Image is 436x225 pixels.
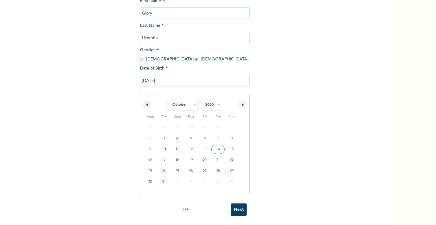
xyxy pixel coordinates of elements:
[216,166,220,177] span: 28
[203,166,206,177] span: 27
[157,166,171,177] button: 24
[198,112,211,122] span: Fri
[140,7,250,19] input: Enter your first name
[163,133,165,144] span: 3
[162,166,166,177] span: 24
[230,155,234,166] span: 22
[184,144,198,155] button: 12
[184,112,198,122] span: Thu
[171,144,184,155] button: 11
[189,166,193,177] span: 26
[175,144,179,155] span: 11
[148,177,152,188] span: 30
[211,155,225,166] button: 21
[171,166,184,177] button: 25
[225,112,238,122] span: Sun
[148,155,152,166] span: 16
[162,177,166,188] span: 31
[184,133,198,144] button: 5
[140,206,231,213] div: 1 / 4
[217,133,219,144] span: 7
[157,177,171,188] button: 31
[231,133,233,144] span: 8
[171,155,184,166] button: 18
[216,144,220,155] span: 14
[140,32,250,44] input: Enter your last name
[176,133,178,144] span: 4
[225,166,238,177] button: 29
[140,23,250,40] span: Last Name :
[211,166,225,177] button: 28
[157,155,171,166] button: 17
[225,133,238,144] button: 8
[184,155,198,166] button: 19
[143,133,157,144] button: 2
[198,155,211,166] button: 20
[231,122,233,133] span: 1
[216,155,220,166] span: 21
[175,155,179,166] span: 18
[175,166,179,177] span: 25
[143,144,157,155] button: 9
[184,166,198,177] button: 26
[189,155,193,166] span: 19
[157,112,171,122] span: Tue
[157,133,171,144] button: 3
[230,166,234,177] span: 29
[198,144,211,155] button: 13
[143,177,157,188] button: 30
[148,166,152,177] span: 23
[189,144,193,155] span: 12
[140,48,248,61] span: Gender : [DEMOGRAPHIC_DATA] [DEMOGRAPHIC_DATA]
[162,155,166,166] span: 17
[211,144,225,155] button: 14
[190,133,192,144] span: 5
[225,144,238,155] button: 15
[230,144,234,155] span: 15
[171,133,184,144] button: 4
[162,144,166,155] span: 10
[198,133,211,144] button: 6
[157,144,171,155] button: 10
[203,144,206,155] span: 13
[149,144,151,155] span: 9
[231,203,247,216] input: Next
[211,112,225,122] span: Sat
[198,166,211,177] button: 27
[204,133,206,144] span: 6
[225,122,238,133] button: 1
[143,166,157,177] button: 23
[211,133,225,144] button: 7
[225,155,238,166] button: 22
[203,155,206,166] span: 20
[171,112,184,122] span: Wed
[143,112,157,122] span: Mon
[149,133,151,144] span: 2
[140,75,250,87] input: DD-MM-YYYY
[140,65,169,72] span: Date of Birth :
[143,155,157,166] button: 16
